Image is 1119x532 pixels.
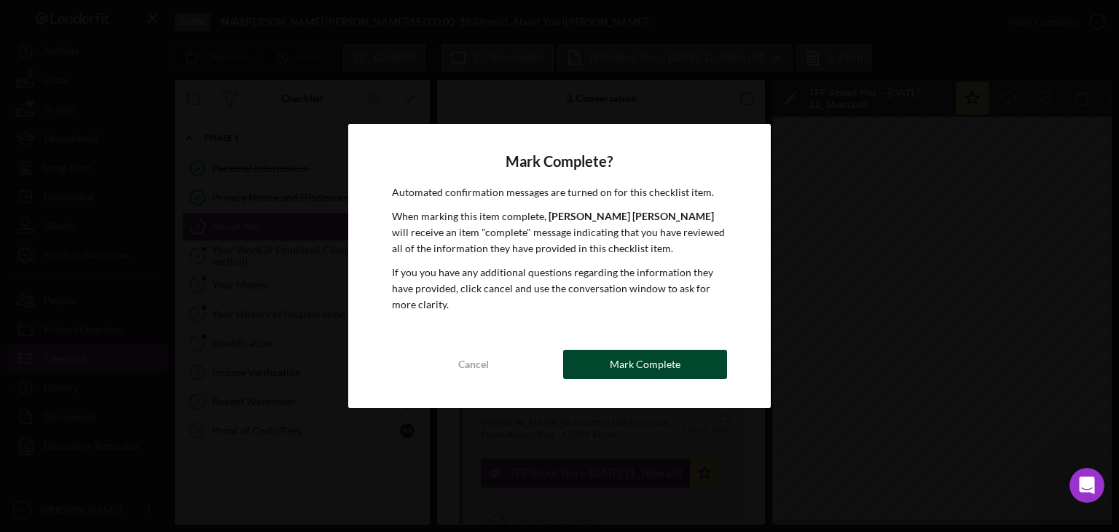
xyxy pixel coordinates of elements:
p: Automated confirmation messages are turned on for this checklist item. [392,184,728,200]
button: Cancel [392,350,556,379]
h4: Mark Complete? [392,153,728,170]
div: Cancel [458,350,489,379]
p: When marking this item complete, will receive an item "complete" message indicating that you have... [392,208,728,257]
button: Mark Complete [563,350,727,379]
p: If you you have any additional questions regarding the information they have provided, click canc... [392,265,728,313]
iframe: Intercom live chat [1069,468,1104,503]
b: [PERSON_NAME] [PERSON_NAME] [549,210,714,222]
div: Mark Complete [610,350,680,379]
